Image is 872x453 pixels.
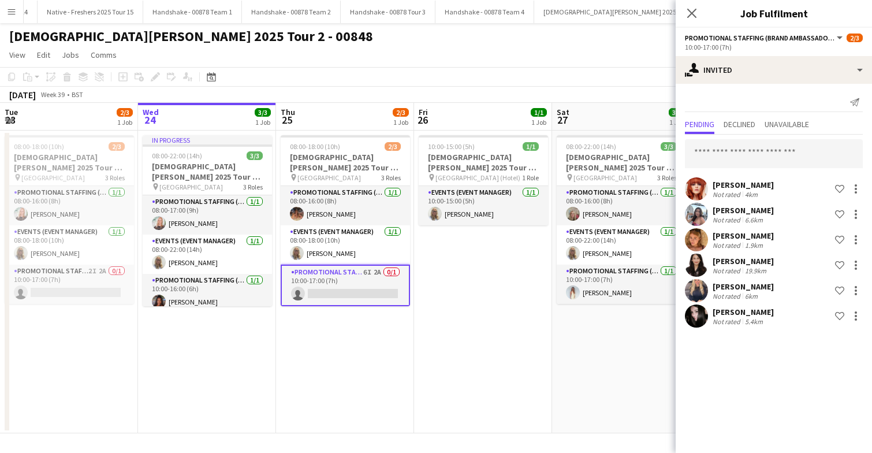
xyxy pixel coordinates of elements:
span: 25 [279,113,295,127]
span: 3/3 [669,108,685,117]
span: 2/3 [117,108,133,117]
span: 3 Roles [105,173,125,182]
app-card-role: Promotional Staffing (Brand Ambassadors)1/108:00-17:00 (9h)[PERSON_NAME] [143,195,272,235]
span: 08:00-22:00 (14h) [152,151,202,160]
app-card-role: Promotional Staffing (Brand Ambassadors)2I2A0/110:00-17:00 (7h) [5,265,134,304]
div: In progress [143,135,272,144]
span: 26 [417,113,428,127]
span: Tue [5,107,18,117]
app-job-card: In progress08:00-22:00 (14h)3/3[DEMOGRAPHIC_DATA][PERSON_NAME] 2025 Tour 2 - 00848 - [GEOGRAPHIC_... [143,135,272,306]
span: 1/1 [531,108,547,117]
span: 3 Roles [657,173,677,182]
app-job-card: 10:00-15:00 (5h)1/1[DEMOGRAPHIC_DATA][PERSON_NAME] 2025 Tour 2 - 00848 - Travel Day [GEOGRAPHIC_D... [419,135,548,225]
app-card-role: Events (Event Manager)1/108:00-18:00 (10h)[PERSON_NAME] [281,225,410,265]
app-job-card: 08:00-18:00 (10h)2/3[DEMOGRAPHIC_DATA][PERSON_NAME] 2025 Tour 2 - 00848 - [GEOGRAPHIC_DATA] [GEOG... [5,135,134,304]
span: [GEOGRAPHIC_DATA] [297,173,361,182]
span: 1/1 [523,142,539,151]
span: Fri [419,107,428,117]
span: [GEOGRAPHIC_DATA] (Hotel) [435,173,520,182]
h3: [DEMOGRAPHIC_DATA][PERSON_NAME] 2025 Tour 2 - 00848 - [GEOGRAPHIC_DATA] [5,152,134,173]
span: 3 Roles [381,173,401,182]
span: 27 [555,113,569,127]
span: [GEOGRAPHIC_DATA] [573,173,637,182]
span: 23 [3,113,18,127]
div: 4km [743,190,760,199]
span: 3/3 [255,108,271,117]
app-job-card: 08:00-22:00 (14h)3/3[DEMOGRAPHIC_DATA][PERSON_NAME] 2025 Tour 2 - 00848 - [GEOGRAPHIC_DATA] [GEOG... [557,135,686,304]
div: [PERSON_NAME] [713,205,774,216]
span: [GEOGRAPHIC_DATA] [159,183,223,191]
span: [GEOGRAPHIC_DATA] [21,173,85,182]
button: Handshake - 00878 Team 4 [435,1,534,23]
span: 2/3 [393,108,409,117]
span: 10:00-15:00 (5h) [428,142,475,151]
a: Edit [32,47,55,62]
span: 3/3 [661,142,677,151]
button: Handshake - 00878 Team 1 [143,1,242,23]
span: Edit [37,50,50,60]
div: 1 Job [531,118,546,127]
h3: [DEMOGRAPHIC_DATA][PERSON_NAME] 2025 Tour 2 - 00848 - Travel Day [419,152,548,173]
span: 24 [141,113,159,127]
span: Pending [685,120,714,128]
app-card-role: Promotional Staffing (Brand Ambassadors)1/110:00-17:00 (7h)[PERSON_NAME] [557,265,686,304]
span: Promotional Staffing (Brand Ambassadors) [685,34,835,42]
div: Not rated [713,292,743,300]
app-card-role: Events (Event Manager)1/108:00-22:00 (14h)[PERSON_NAME] [143,235,272,274]
span: Declined [724,120,755,128]
app-card-role: Promotional Staffing (Brand Ambassadors)1/108:00-16:00 (8h)[PERSON_NAME] [281,186,410,225]
span: Week 39 [38,90,67,99]
div: 6km [743,292,760,300]
div: 1 Job [117,118,132,127]
div: 5.4km [743,317,765,326]
div: [PERSON_NAME] [713,180,774,190]
span: 08:00-18:00 (10h) [14,142,64,151]
span: Wed [143,107,159,117]
div: Not rated [713,241,743,250]
div: [PERSON_NAME] [713,307,774,317]
div: 6.6km [743,216,765,224]
h3: [DEMOGRAPHIC_DATA][PERSON_NAME] 2025 Tour 2 - 00848 - [GEOGRAPHIC_DATA] [557,152,686,173]
div: Not rated [713,266,743,275]
div: Invited [676,56,872,84]
span: Unavailable [765,120,809,128]
a: Comms [86,47,121,62]
h1: [DEMOGRAPHIC_DATA][PERSON_NAME] 2025 Tour 2 - 00848 [9,28,373,45]
div: 19.9km [743,266,769,275]
div: Not rated [713,317,743,326]
div: [DATE] [9,89,36,101]
div: Not rated [713,190,743,199]
a: View [5,47,30,62]
div: 10:00-17:00 (7h) [685,43,863,51]
div: 1 Job [393,118,408,127]
span: Jobs [62,50,79,60]
a: Jobs [57,47,84,62]
span: Thu [281,107,295,117]
span: 2/3 [847,34,863,42]
app-job-card: 08:00-18:00 (10h)2/3[DEMOGRAPHIC_DATA][PERSON_NAME] 2025 Tour 2 - 00848 - [GEOGRAPHIC_DATA] [GEOG... [281,135,410,306]
div: [PERSON_NAME] [713,256,774,266]
span: 08:00-18:00 (10h) [290,142,340,151]
button: Handshake - 00878 Tour 3 [341,1,435,23]
span: 3 Roles [243,183,263,191]
app-card-role: Promotional Staffing (Brand Ambassadors)1/108:00-16:00 (8h)[PERSON_NAME] [557,186,686,225]
button: [DEMOGRAPHIC_DATA][PERSON_NAME] 2025 Tour 1 - 00848 [534,1,727,23]
span: 08:00-22:00 (14h) [566,142,616,151]
app-card-role: Events (Event Manager)1/108:00-22:00 (14h)[PERSON_NAME] [557,225,686,265]
span: 1 Role [522,173,539,182]
div: [PERSON_NAME] [713,231,774,241]
span: 2/3 [385,142,401,151]
app-card-role: Promotional Staffing (Brand Ambassadors)1/108:00-16:00 (8h)[PERSON_NAME] [5,186,134,225]
span: Comms [91,50,117,60]
h3: [DEMOGRAPHIC_DATA][PERSON_NAME] 2025 Tour 2 - 00848 - [GEOGRAPHIC_DATA] [281,152,410,173]
app-card-role: Events (Event Manager)1/108:00-18:00 (10h)[PERSON_NAME] [5,225,134,265]
button: Handshake - 00878 Team 2 [242,1,341,23]
div: [PERSON_NAME] [713,281,774,292]
span: 3/3 [247,151,263,160]
h3: Job Fulfilment [676,6,872,21]
div: 1 Job [255,118,270,127]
